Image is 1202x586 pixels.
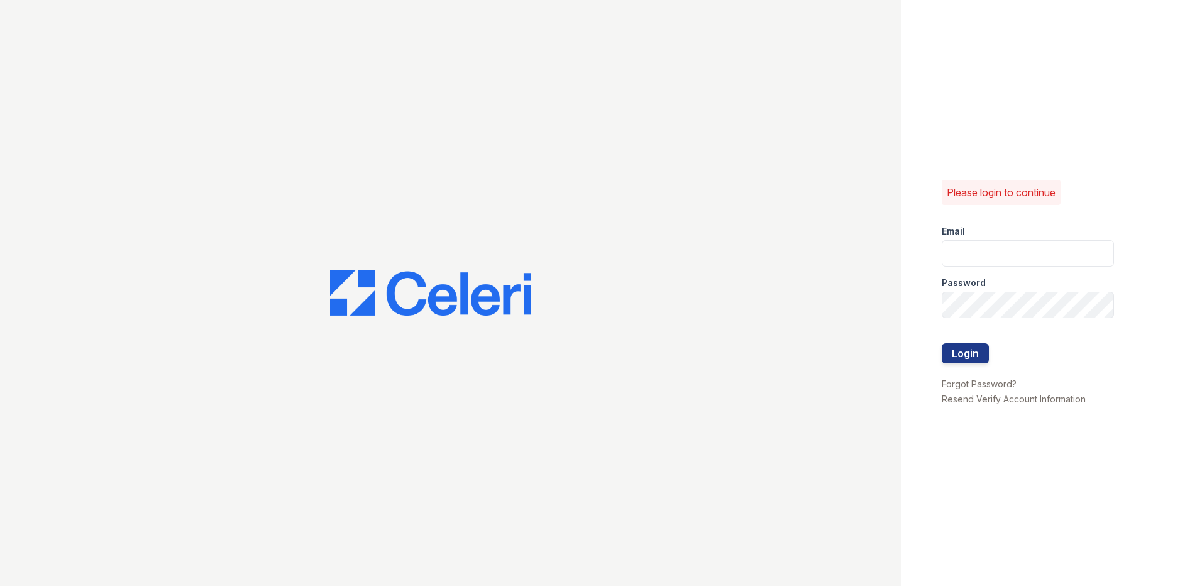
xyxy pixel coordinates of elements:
img: CE_Logo_Blue-a8612792a0a2168367f1c8372b55b34899dd931a85d93a1a3d3e32e68fde9ad4.png [330,270,531,316]
button: Login [942,343,989,363]
a: Forgot Password? [942,379,1017,389]
a: Resend Verify Account Information [942,394,1086,404]
p: Please login to continue [947,185,1056,200]
label: Email [942,225,965,238]
label: Password [942,277,986,289]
